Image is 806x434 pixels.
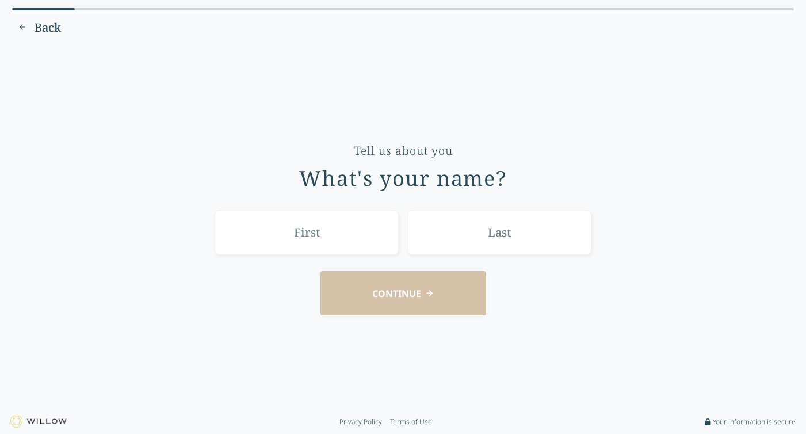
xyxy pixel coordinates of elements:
[215,210,399,254] input: First
[713,417,796,427] span: Your information is secure
[12,8,75,10] div: 8% complete
[354,143,453,159] div: Tell us about you
[339,417,382,427] a: Privacy Policy
[390,417,432,427] a: Terms of Use
[12,18,67,37] button: Previous question
[10,416,67,428] img: Willow logo
[299,167,507,190] div: What's your name?
[407,210,591,254] input: Last
[35,20,61,36] span: Back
